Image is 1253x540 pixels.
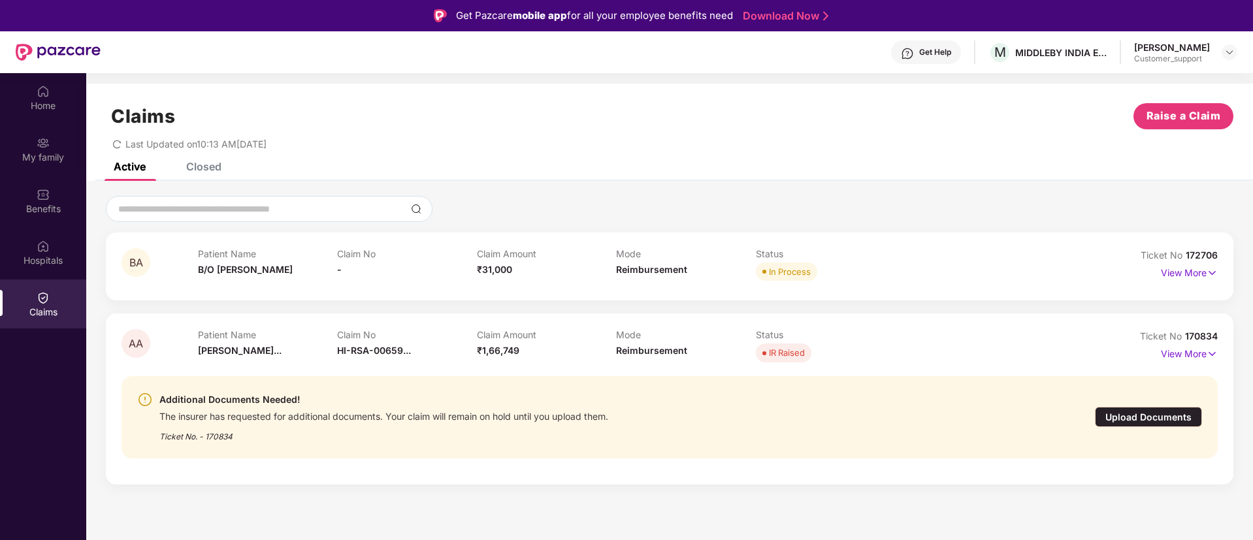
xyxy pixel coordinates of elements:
[434,9,447,22] img: Logo
[823,9,828,23] img: Stroke
[994,44,1006,60] span: M
[1015,46,1107,59] div: MIDDLEBY INDIA ENGINEERING PRIVATE LIMITED
[743,9,824,23] a: Download Now
[901,47,914,60] img: svg+xml;base64,PHN2ZyBpZD0iSGVscC0zMngzMiIgeG1sbnM9Imh0dHA6Ly93d3cudzMub3JnLzIwMDAvc3ZnIiB3aWR0aD...
[1224,47,1235,57] img: svg+xml;base64,PHN2ZyBpZD0iRHJvcGRvd24tMzJ4MzIiIHhtbG5zPSJodHRwOi8vd3d3LnczLm9yZy8yMDAwL3N2ZyIgd2...
[456,8,733,24] div: Get Pazcare for all your employee benefits need
[16,44,101,61] img: New Pazcare Logo
[1134,41,1210,54] div: [PERSON_NAME]
[513,9,567,22] strong: mobile app
[1134,54,1210,64] div: Customer_support
[919,47,951,57] div: Get Help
